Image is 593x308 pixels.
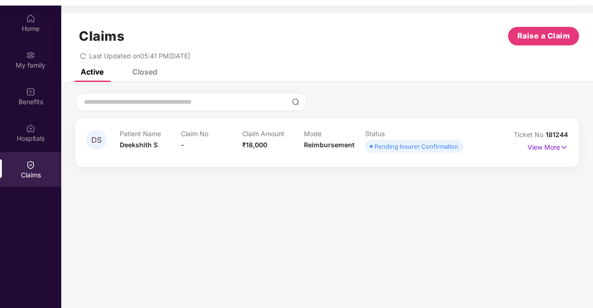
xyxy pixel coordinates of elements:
span: 181244 [546,131,568,138]
span: DS [91,136,102,144]
span: - [181,141,184,149]
p: View More [528,140,568,152]
p: Claim No [181,130,242,138]
p: Patient Name [120,130,181,138]
h1: Claims [79,28,124,44]
img: svg+xml;base64,PHN2ZyBpZD0iSG9tZSIgeG1sbnM9Imh0dHA6Ly93d3cudzMub3JnLzIwMDAvc3ZnIiB3aWR0aD0iMjAiIG... [26,14,35,23]
div: Active [81,67,103,76]
span: Reimbursement [304,141,355,149]
img: svg+xml;base64,PHN2ZyBpZD0iQmVuZWZpdHMiIHhtbG5zPSJodHRwOi8vd3d3LnczLm9yZy8yMDAwL3N2ZyIgd2lkdGg9Ij... [26,87,35,96]
span: Raise a Claim [517,30,570,42]
img: svg+xml;base64,PHN2ZyBpZD0iQ2xhaW0iIHhtbG5zPSJodHRwOi8vd3d3LnczLm9yZy8yMDAwL3N2ZyIgd2lkdGg9IjIwIi... [26,160,35,170]
div: Pending Insurer Confirmation [374,142,458,151]
div: Closed [132,67,157,76]
img: svg+xml;base64,PHN2ZyBpZD0iU2VhcmNoLTMyeDMyIiB4bWxucz0iaHR0cDovL3d3dy53My5vcmcvMjAwMC9zdmciIHdpZH... [292,98,299,106]
img: svg+xml;base64,PHN2ZyB3aWR0aD0iMjAiIGhlaWdodD0iMjAiIHZpZXdCb3g9IjAgMCAyMCAyMCIgZmlsbD0ibm9uZSIgeG... [26,50,35,60]
span: redo [80,52,86,60]
span: Last Updated on 05:41 PM[DATE] [89,52,190,60]
p: Mode [304,130,365,138]
p: Status [365,130,426,138]
span: Deekshith S [120,141,158,149]
p: Claim Amount [242,130,303,138]
span: ₹18,000 [242,141,267,149]
img: svg+xml;base64,PHN2ZyBpZD0iSG9zcGl0YWxzIiB4bWxucz0iaHR0cDovL3d3dy53My5vcmcvMjAwMC9zdmciIHdpZHRoPS... [26,124,35,133]
span: Ticket No [514,131,546,138]
button: Raise a Claim [508,27,579,45]
img: svg+xml;base64,PHN2ZyB4bWxucz0iaHR0cDovL3d3dy53My5vcmcvMjAwMC9zdmciIHdpZHRoPSIxNyIgaGVpZ2h0PSIxNy... [560,142,568,152]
